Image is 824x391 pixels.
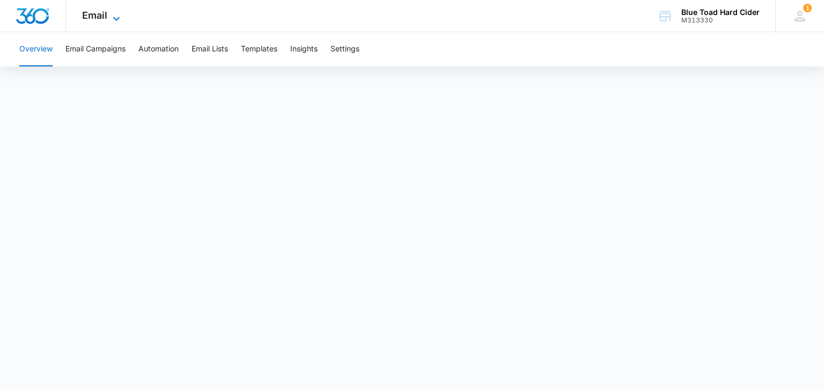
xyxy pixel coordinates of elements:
span: 1 [803,4,812,12]
div: account id [681,17,760,24]
button: Automation [138,32,179,66]
div: notifications count [803,4,812,12]
button: Insights [290,32,318,66]
button: Templates [241,32,277,66]
button: Settings [330,32,359,66]
button: Overview [19,32,53,66]
button: Email Campaigns [65,32,126,66]
div: account name [681,8,760,17]
span: Email [82,10,107,21]
button: Email Lists [192,32,228,66]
